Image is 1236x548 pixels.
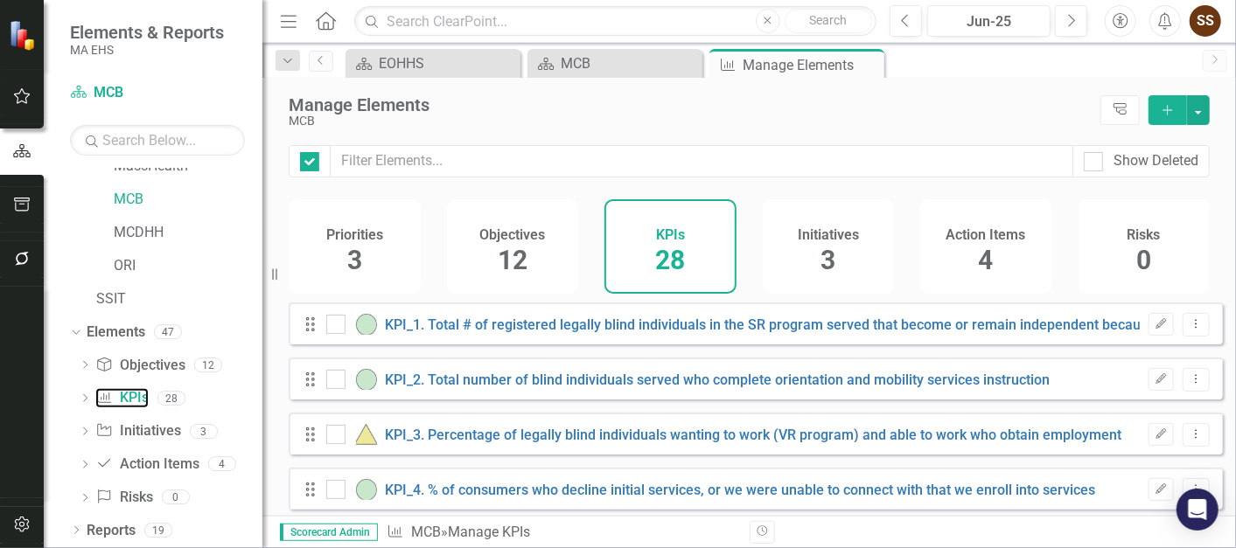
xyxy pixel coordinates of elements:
button: Jun-25 [927,5,1051,37]
span: 28 [655,245,685,275]
span: 4 [979,245,994,275]
a: MCB [532,52,698,74]
a: SSIT [96,289,262,309]
div: Manage Elements [743,54,880,76]
span: Elements & Reports [70,22,224,43]
button: SS [1190,5,1221,37]
h4: Initiatives [798,227,859,243]
div: EOHHS [379,52,516,74]
div: 12 [194,357,222,372]
a: ORI [114,256,262,276]
div: MCB [289,114,1092,128]
button: Search [785,9,872,33]
a: KPIs [95,388,148,408]
a: MCB [70,83,245,103]
div: Open Intercom Messenger [1177,489,1219,531]
div: 19 [144,523,172,538]
img: On-track [356,369,377,390]
a: Risks [95,488,152,508]
a: KPI_4. % of consumers who decline initial services, or we were unable to connect with that we enr... [386,482,1096,498]
span: Search [809,13,847,27]
h4: Action Items [946,227,1026,243]
div: 3 [190,424,218,439]
input: Search ClearPoint... [354,6,876,37]
a: KPI_3. Percentage of legally blind individuals wanting to work (VR program) and able to work who ... [386,427,1122,443]
img: On-track [356,314,377,335]
div: 4 [208,457,236,472]
a: Reports [87,521,136,541]
a: Elements [87,323,145,343]
h4: Risks [1128,227,1161,243]
a: Objectives [95,356,185,376]
a: EOHHS [350,52,516,74]
small: MA EHS [70,43,224,57]
input: Search Below... [70,125,245,156]
span: 0 [1136,245,1151,275]
div: MCB [561,52,698,74]
span: Scorecard Admin [280,524,378,541]
span: 12 [498,245,527,275]
div: Show Deleted [1114,151,1198,171]
a: Action Items [95,454,199,475]
a: KPI_2. Total number of blind individuals served who complete orientation and mobility services in... [386,371,1051,388]
span: 3 [347,245,362,275]
img: At-risk [356,424,377,445]
input: Filter Elements... [330,145,1073,177]
div: Jun-25 [933,11,1044,32]
a: MCB [411,524,441,540]
a: Initiatives [95,421,180,441]
h4: Objectives [479,227,545,243]
img: On-track [356,479,377,500]
span: 3 [821,245,835,275]
a: MCB [114,190,262,210]
div: 28 [157,391,185,406]
a: MCDHH [114,223,262,243]
div: » Manage KPIs [387,523,737,543]
div: Manage Elements [289,95,1092,114]
div: 0 [162,490,190,505]
img: ClearPoint Strategy [9,20,39,51]
h4: Priorities [326,227,383,243]
h4: KPIs [656,227,685,243]
div: 47 [154,324,182,339]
